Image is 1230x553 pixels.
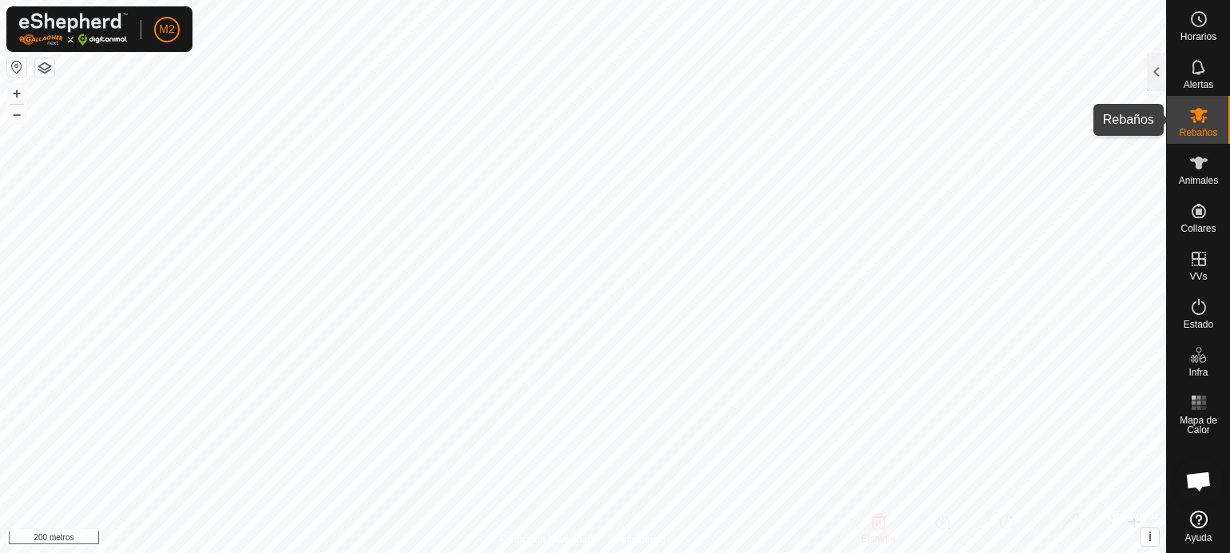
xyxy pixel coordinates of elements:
[7,105,26,124] button: –
[1185,532,1212,543] font: Ayuda
[612,534,665,545] font: Contáctenos
[1189,271,1207,282] font: VVs
[1180,31,1216,42] font: Horarios
[1180,223,1216,234] font: Collares
[1179,127,1217,138] font: Rebaños
[159,22,174,35] font: M2
[1184,319,1213,330] font: Estado
[1149,530,1152,543] font: i
[35,58,54,78] button: Capas del Mapa
[1179,175,1218,186] font: Animales
[1141,528,1159,546] button: i
[1175,457,1223,505] div: Chat abierto
[1167,504,1230,549] a: Ayuda
[1184,79,1213,90] font: Alertas
[19,13,128,46] img: Logotipo de Gallagher
[13,85,22,101] font: +
[7,58,26,77] button: Restablecer Mapa
[13,105,21,122] font: –
[7,84,26,103] button: +
[612,532,665,547] a: Contáctenos
[501,532,593,547] a: Política de Privacidad
[501,534,593,545] font: Política de Privacidad
[1188,367,1208,378] font: Infra
[1180,415,1217,436] font: Mapa de Calor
